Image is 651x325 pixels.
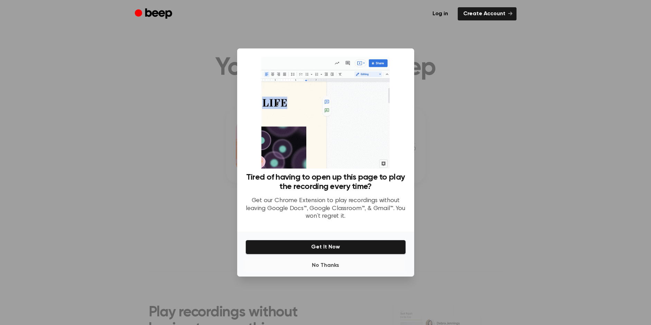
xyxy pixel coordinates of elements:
a: Log in [427,7,454,20]
a: Create Account [458,7,517,20]
button: No Thanks [245,259,406,272]
h3: Tired of having to open up this page to play the recording every time? [245,173,406,191]
p: Get our Chrome Extension to play recordings without leaving Google Docs™, Google Classroom™, & Gm... [245,197,406,220]
img: Beep extension in action [261,57,390,169]
button: Get It Now [245,240,406,254]
a: Beep [135,7,174,21]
